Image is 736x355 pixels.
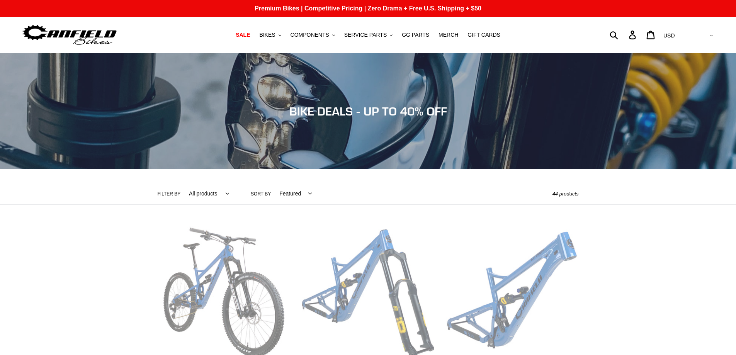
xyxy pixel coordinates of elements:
[402,32,429,38] span: GG PARTS
[467,32,500,38] span: GIFT CARDS
[344,32,387,38] span: SERVICE PARTS
[158,190,181,197] label: Filter by
[552,191,579,197] span: 44 products
[259,32,275,38] span: BIKES
[236,32,250,38] span: SALE
[614,26,634,43] input: Search
[398,30,433,40] a: GG PARTS
[287,30,339,40] button: COMPONENTS
[340,30,396,40] button: SERVICE PARTS
[289,104,447,118] span: BIKE DEALS - UP TO 40% OFF
[21,23,118,47] img: Canfield Bikes
[464,30,504,40] a: GIFT CARDS
[251,190,271,197] label: Sort by
[255,30,285,40] button: BIKES
[435,30,462,40] a: MERCH
[439,32,458,38] span: MERCH
[232,30,254,40] a: SALE
[291,32,329,38] span: COMPONENTS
